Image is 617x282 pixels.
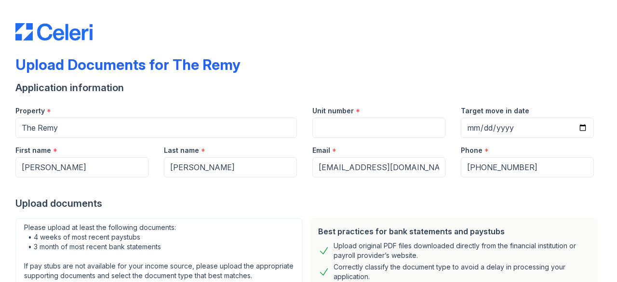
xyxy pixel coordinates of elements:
[334,262,590,282] div: Correctly classify the document type to avoid a delay in processing your application.
[15,197,602,210] div: Upload documents
[461,106,529,116] label: Target move in date
[461,146,483,155] label: Phone
[334,241,590,260] div: Upload original PDF files downloaded directly from the financial institution or payroll provider’...
[312,106,354,116] label: Unit number
[15,81,602,94] div: Application information
[318,226,590,237] div: Best practices for bank statements and paystubs
[15,146,51,155] label: First name
[15,56,241,73] div: Upload Documents for The Remy
[164,146,199,155] label: Last name
[15,23,93,40] img: CE_Logo_Blue-a8612792a0a2168367f1c8372b55b34899dd931a85d93a1a3d3e32e68fde9ad4.png
[312,146,330,155] label: Email
[15,106,45,116] label: Property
